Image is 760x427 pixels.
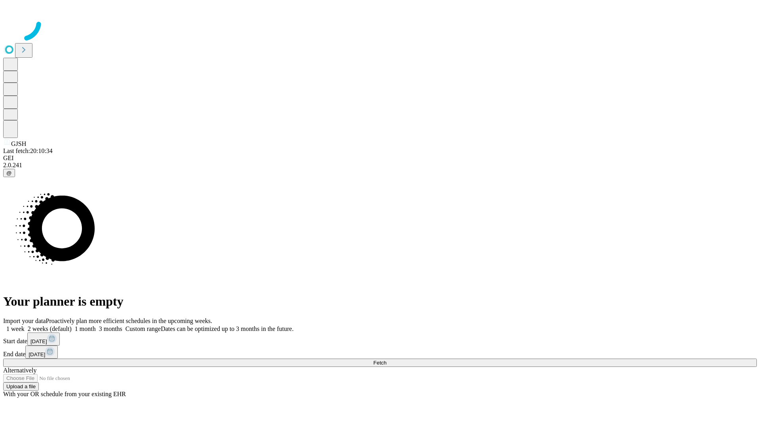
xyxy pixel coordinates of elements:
[28,351,45,357] span: [DATE]
[3,359,757,367] button: Fetch
[3,367,36,374] span: Alternatively
[3,391,126,397] span: With your OR schedule from your existing EHR
[3,169,15,177] button: @
[30,338,47,344] span: [DATE]
[6,325,25,332] span: 1 week
[3,162,757,169] div: 2.0.241
[161,325,293,332] span: Dates can be optimized up to 3 months in the future.
[27,333,60,346] button: [DATE]
[3,346,757,359] div: End date
[3,382,39,391] button: Upload a file
[3,155,757,162] div: GEI
[3,317,46,324] span: Import your data
[373,360,386,366] span: Fetch
[3,294,757,309] h1: Your planner is empty
[99,325,122,332] span: 3 months
[46,317,212,324] span: Proactively plan more efficient schedules in the upcoming weeks.
[125,325,161,332] span: Custom range
[3,333,757,346] div: Start date
[6,170,12,176] span: @
[28,325,72,332] span: 2 weeks (default)
[3,147,53,154] span: Last fetch: 20:10:34
[75,325,96,332] span: 1 month
[25,346,58,359] button: [DATE]
[11,140,26,147] span: GJSH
